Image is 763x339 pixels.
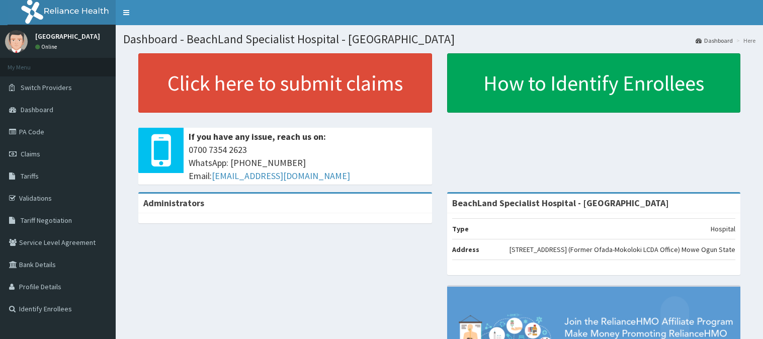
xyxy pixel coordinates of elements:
b: Administrators [143,197,204,209]
a: How to Identify Enrollees [447,53,741,113]
b: If you have any issue, reach us on: [189,131,326,142]
li: Here [734,36,755,45]
span: Dashboard [21,105,53,114]
p: [STREET_ADDRESS] (Former Ofada-Mokoloki LCDA Office) Mowe Ogun State [510,244,735,255]
p: [GEOGRAPHIC_DATA] [35,33,100,40]
a: Dashboard [696,36,733,45]
b: Type [452,224,469,233]
strong: BeachLand Specialist Hospital - [GEOGRAPHIC_DATA] [452,197,669,209]
h1: Dashboard - BeachLand Specialist Hospital - [GEOGRAPHIC_DATA] [123,33,755,46]
a: [EMAIL_ADDRESS][DOMAIN_NAME] [212,170,350,182]
span: Switch Providers [21,83,72,92]
span: 0700 7354 2623 WhatsApp: [PHONE_NUMBER] Email: [189,143,427,182]
span: Claims [21,149,40,158]
b: Address [452,245,479,254]
p: Hospital [711,224,735,234]
span: Tariffs [21,172,39,181]
a: Click here to submit claims [138,53,432,113]
span: Tariff Negotiation [21,216,72,225]
a: Online [35,43,59,50]
img: User Image [5,30,28,53]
